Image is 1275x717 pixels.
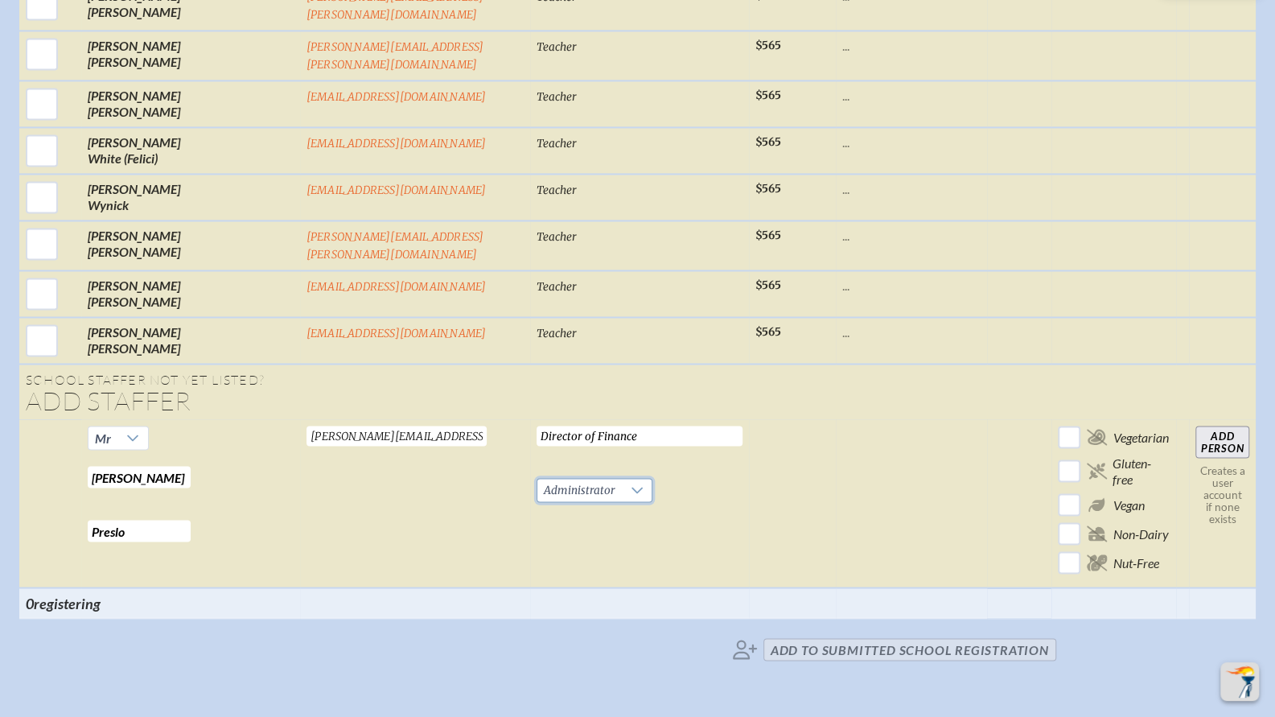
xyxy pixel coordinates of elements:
[1195,464,1249,525] p: Creates a user account if none exists
[81,220,300,270] td: [PERSON_NAME] [PERSON_NAME]
[306,183,487,197] a: [EMAIL_ADDRESS][DOMAIN_NAME]
[537,280,577,294] span: Teacher
[81,174,300,220] td: [PERSON_NAME] Wynick
[842,134,981,150] p: ...
[755,182,781,196] span: $565
[1224,665,1256,698] img: To the top
[34,594,101,612] span: registering
[306,137,487,150] a: [EMAIL_ADDRESS][DOMAIN_NAME]
[1113,525,1169,542] span: Non-Dairy
[755,229,781,242] span: $565
[755,278,781,292] span: $565
[81,317,300,364] td: [PERSON_NAME] [PERSON_NAME]
[537,137,577,150] span: Teacher
[306,426,487,446] input: Email
[306,90,487,104] a: [EMAIL_ADDRESS][DOMAIN_NAME]
[842,88,981,104] p: ...
[1195,426,1249,458] input: Add Person
[755,325,781,339] span: $565
[537,183,577,197] span: Teacher
[842,324,981,340] p: ...
[88,520,191,542] input: Last Name
[537,230,577,244] span: Teacher
[81,127,300,174] td: [PERSON_NAME] White (Felici)
[755,39,781,52] span: $565
[1220,662,1259,701] button: Scroll Top
[88,466,191,488] input: First Name
[537,479,622,501] span: Administrator
[306,40,484,72] a: [PERSON_NAME][EMAIL_ADDRESS][PERSON_NAME][DOMAIN_NAME]
[537,426,742,446] input: Job Title for Nametag (40 chars max)
[19,587,300,618] th: 0
[755,135,781,149] span: $565
[842,181,981,197] p: ...
[1113,429,1169,445] span: Vegetarian
[306,230,484,262] a: [PERSON_NAME][EMAIL_ADDRESS][PERSON_NAME][DOMAIN_NAME]
[537,90,577,104] span: Teacher
[842,38,981,54] p: ...
[88,426,117,449] span: Mr
[537,327,577,340] span: Teacher
[306,327,487,340] a: [EMAIL_ADDRESS][DOMAIN_NAME]
[1113,554,1159,571] span: Nut-Free
[537,40,577,54] span: Teacher
[1113,455,1170,487] span: Gluten-free
[81,80,300,127] td: [PERSON_NAME] [PERSON_NAME]
[1113,497,1145,513] span: Vegan
[306,280,487,294] a: [EMAIL_ADDRESS][DOMAIN_NAME]
[95,430,111,445] span: Mr
[842,228,981,244] p: ...
[842,278,981,294] p: ...
[81,31,300,80] td: [PERSON_NAME] [PERSON_NAME]
[81,270,300,317] td: [PERSON_NAME] [PERSON_NAME]
[755,89,781,102] span: $565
